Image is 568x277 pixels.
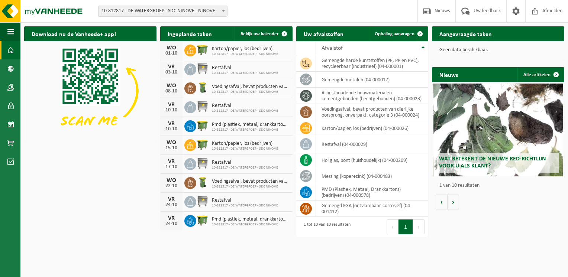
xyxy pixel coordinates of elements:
[439,156,546,169] span: Wat betekent de nieuwe RED-richtlijn voor u als klant?
[196,176,209,189] img: WB-0140-HPE-GN-50
[164,51,179,56] div: 01-10
[212,216,289,222] span: Pmd (plastiek, metaal, drankkartons) (bedrijven)
[212,222,289,227] span: 10-812817 - DE WATERGROEP - SDC NINOVE
[196,138,209,151] img: WB-1100-HPE-GN-50
[432,67,465,82] h2: Nieuws
[212,128,289,132] span: 10-812817 - DE WATERGROEP - SDC NINOVE
[164,164,179,170] div: 17-10
[212,46,278,52] span: Karton/papier, los (bedrijven)
[212,160,278,166] span: Restafval
[164,108,179,113] div: 10-10
[164,83,179,89] div: WO
[164,70,179,75] div: 03-10
[296,26,351,41] h2: Uw afvalstoffen
[160,26,219,41] h2: Ingeplande taken
[164,89,179,94] div: 08-10
[241,32,279,36] span: Bekijk uw kalender
[196,43,209,56] img: WB-1100-HPE-GN-50
[196,214,209,227] img: WB-1100-HPE-GN-50
[196,195,209,208] img: WB-1100-GAL-GY-01
[413,219,425,234] button: Next
[212,52,278,56] span: 10-812817 - DE WATERGROEP - SDC NINOVE
[235,26,292,41] a: Bekijk uw kalender
[164,221,179,227] div: 24-10
[164,159,179,164] div: VR
[300,219,351,235] div: 1 tot 10 van 10 resultaten
[212,141,278,147] span: Karton/papier, los (bedrijven)
[212,185,289,189] span: 10-812817 - DE WATERGROEP - SDC NINOVE
[212,90,289,94] span: 10-812817 - DE WATERGROEP - SDC NINOVE
[196,119,209,132] img: WB-1100-HPE-GN-50
[164,196,179,202] div: VR
[212,65,278,71] span: Restafval
[316,55,429,72] td: gemengde harde kunststoffen (PE, PP en PVC), recycleerbaar (industrieel) (04-000001)
[164,202,179,208] div: 24-10
[212,109,278,113] span: 10-812817 - DE WATERGROEP - SDC NINOVE
[517,67,564,82] a: Alle artikelen
[369,26,427,41] a: Ophaling aanvragen
[164,45,179,51] div: WO
[212,179,289,185] span: Voedingsafval, bevat producten van dierlijke oorsprong, onverpakt, categorie 3
[439,48,557,53] p: Geen data beschikbaar.
[196,81,209,94] img: WB-0140-HPE-GN-50
[316,88,429,104] td: asbesthoudende bouwmaterialen cementgebonden (hechtgebonden) (04-000023)
[164,177,179,183] div: WO
[164,127,179,132] div: 10-10
[316,201,429,217] td: gemengd KGA (ontvlambaar-corrosief) (04-001412)
[316,136,429,152] td: restafval (04-000029)
[164,215,179,221] div: VR
[375,32,414,36] span: Ophaling aanvragen
[316,120,429,136] td: karton/papier, los (bedrijven) (04-000026)
[99,6,227,16] span: 10-812817 - DE WATERGROEP - SDC NINOVE - NINOVE
[164,121,179,127] div: VR
[433,84,563,176] a: Wat betekent de nieuwe RED-richtlijn voor u als klant?
[196,100,209,113] img: WB-1100-GAL-GY-01
[398,219,413,234] button: 1
[439,183,561,188] p: 1 van 10 resultaten
[448,195,459,209] button: Volgende
[212,84,289,90] span: Voedingsafval, bevat producten van dierlijke oorsprong, onverpakt, categorie 3
[98,6,227,17] span: 10-812817 - DE WATERGROEP - SDC NINOVE - NINOVE
[436,195,448,209] button: Vorige
[316,72,429,88] td: gemengde metalen (04-000017)
[316,152,429,168] td: hol glas, bont (huishoudelijk) (04-000209)
[432,26,499,41] h2: Aangevraagde taken
[24,41,156,140] img: Download de VHEPlus App
[164,183,179,189] div: 22-10
[164,140,179,146] div: WO
[164,64,179,70] div: VR
[212,147,278,151] span: 10-812817 - DE WATERGROEP - SDC NINOVE
[212,198,278,203] span: Restafval
[212,166,278,170] span: 10-812817 - DE WATERGROEP - SDC NINOVE
[316,104,429,120] td: voedingsafval, bevat producten van dierlijke oorsprong, onverpakt, categorie 3 (04-000024)
[196,157,209,170] img: WB-1100-GAL-GY-01
[316,184,429,201] td: PMD (Plastiek, Metaal, Drankkartons) (bedrijven) (04-000978)
[322,45,343,51] span: Afvalstof
[164,102,179,108] div: VR
[24,26,123,41] h2: Download nu de Vanheede+ app!
[316,168,429,184] td: messing (koper+zink) (04-000483)
[212,103,278,109] span: Restafval
[212,71,278,75] span: 10-812817 - DE WATERGROEP - SDC NINOVE
[164,146,179,151] div: 15-10
[212,203,278,208] span: 10-812817 - DE WATERGROEP - SDC NINOVE
[212,122,289,128] span: Pmd (plastiek, metaal, drankkartons) (bedrijven)
[387,219,398,234] button: Previous
[196,62,209,75] img: WB-1100-GAL-GY-01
